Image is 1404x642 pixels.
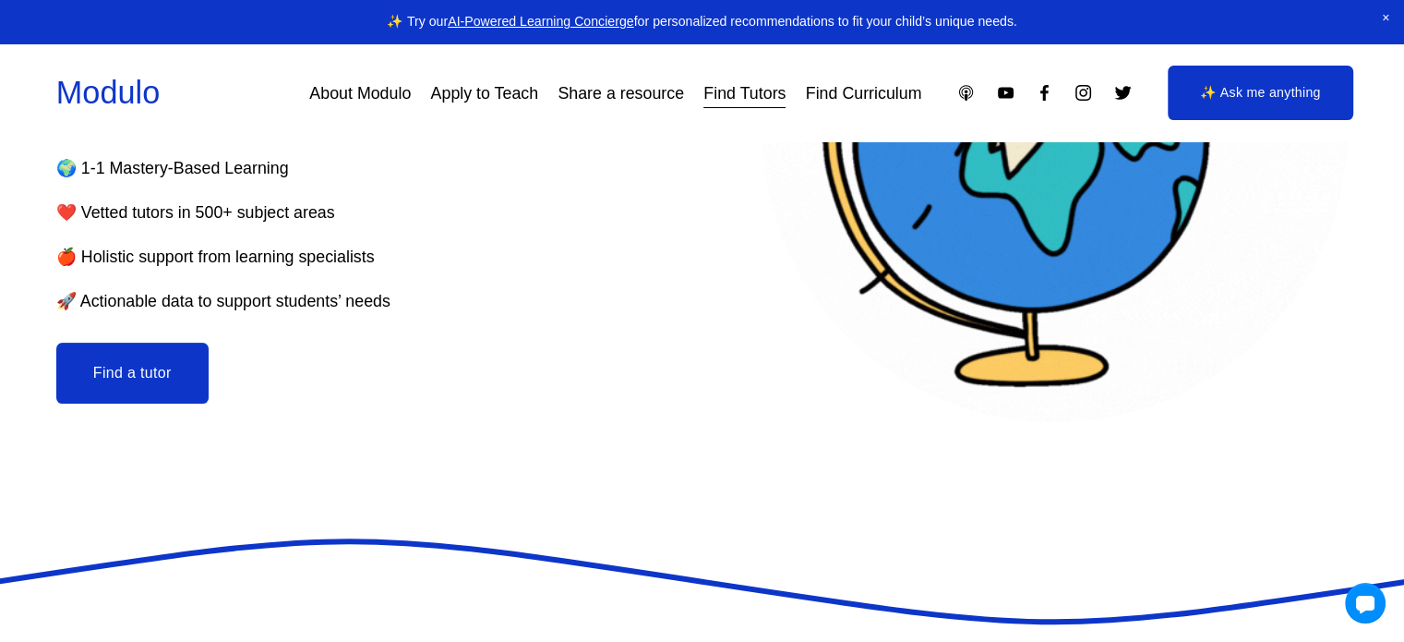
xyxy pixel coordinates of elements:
button: Find a tutor [56,343,209,404]
a: Instagram [1074,83,1093,103]
a: Find Tutors [703,77,786,110]
a: About Modulo [309,77,411,110]
a: Facebook [1035,83,1054,103]
p: ❤️ Vetted tutors in 500+ subject areas [56,198,589,227]
p: 🌍 1-1 Mastery-Based Learning [56,153,589,183]
a: YouTube [996,83,1015,103]
p: 🚀 Actionable data to support students’ needs [56,286,589,316]
a: AI-Powered Learning Concierge [448,14,633,29]
a: ✨ Ask me anything [1168,66,1353,121]
a: Apply to Teach [431,77,539,110]
p: 🍎 Holistic support from learning specialists [56,242,589,272]
a: Apple Podcasts [956,83,976,103]
a: Share a resource [558,77,684,110]
a: Twitter [1113,83,1133,103]
a: Modulo [56,75,160,110]
a: Find Curriculum [806,77,922,110]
